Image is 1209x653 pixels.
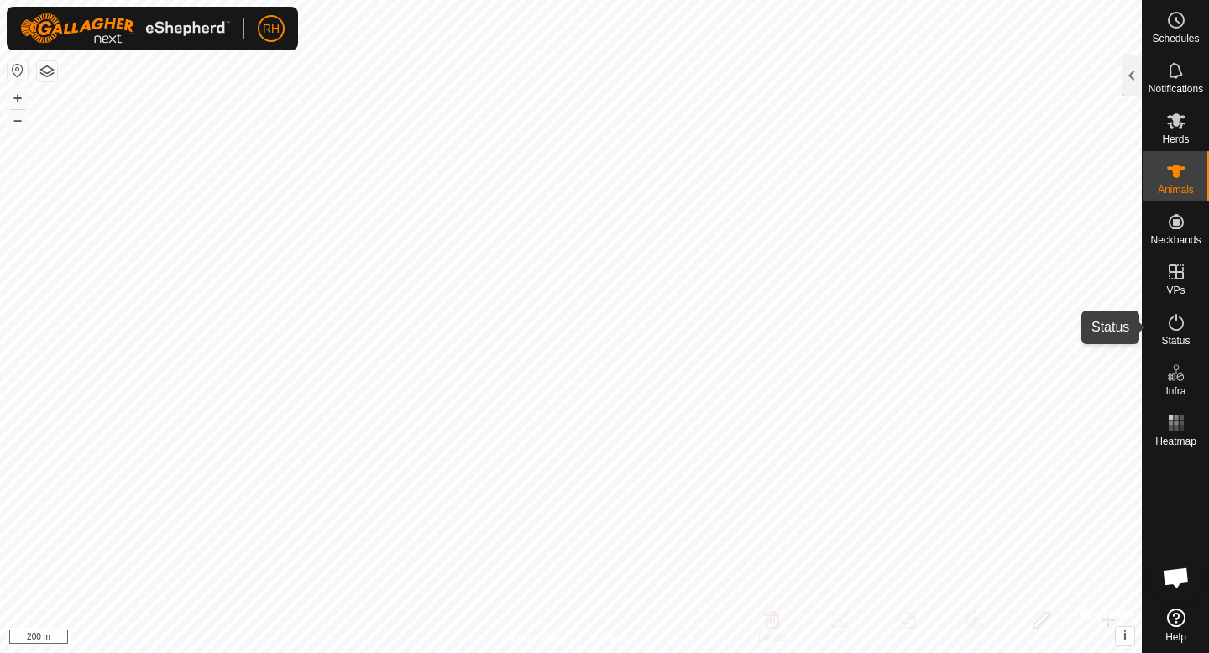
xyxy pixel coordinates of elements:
a: Help [1143,602,1209,649]
button: + [8,88,28,108]
span: Status [1161,336,1190,346]
span: RH [263,20,280,38]
button: Map Layers [37,61,57,81]
span: Heatmap [1155,436,1196,447]
a: Contact Us [588,631,637,646]
span: Schedules [1152,34,1199,44]
img: Gallagher Logo [20,13,230,44]
button: – [8,110,28,130]
span: Help [1165,632,1186,642]
button: Reset Map [8,60,28,81]
span: Herds [1162,134,1189,144]
span: Animals [1158,185,1194,195]
div: Open chat [1151,552,1201,603]
span: Infra [1165,386,1185,396]
span: VPs [1166,285,1185,295]
span: i [1123,629,1127,643]
span: Notifications [1149,84,1203,94]
button: i [1116,627,1134,645]
a: Privacy Policy [505,631,568,646]
span: Neckbands [1150,235,1201,245]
